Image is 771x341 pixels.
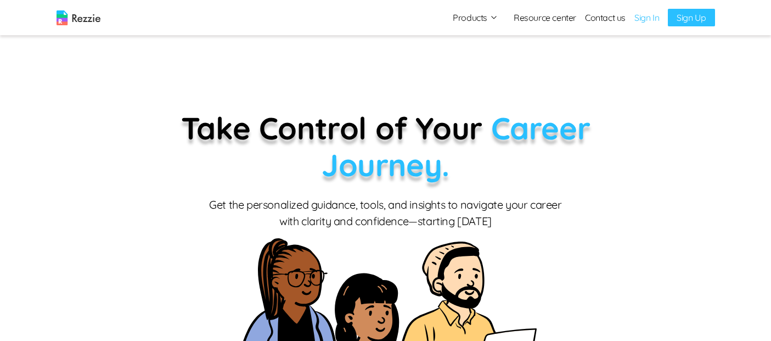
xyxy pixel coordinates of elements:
[514,11,576,24] a: Resource center
[125,110,646,183] p: Take Control of Your
[453,11,498,24] button: Products
[57,10,100,25] img: logo
[634,11,659,24] a: Sign In
[322,109,590,184] span: Career Journey.
[585,11,626,24] a: Contact us
[668,9,714,26] a: Sign Up
[207,197,564,230] p: Get the personalized guidance, tools, and insights to navigate your career with clarity and confi...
